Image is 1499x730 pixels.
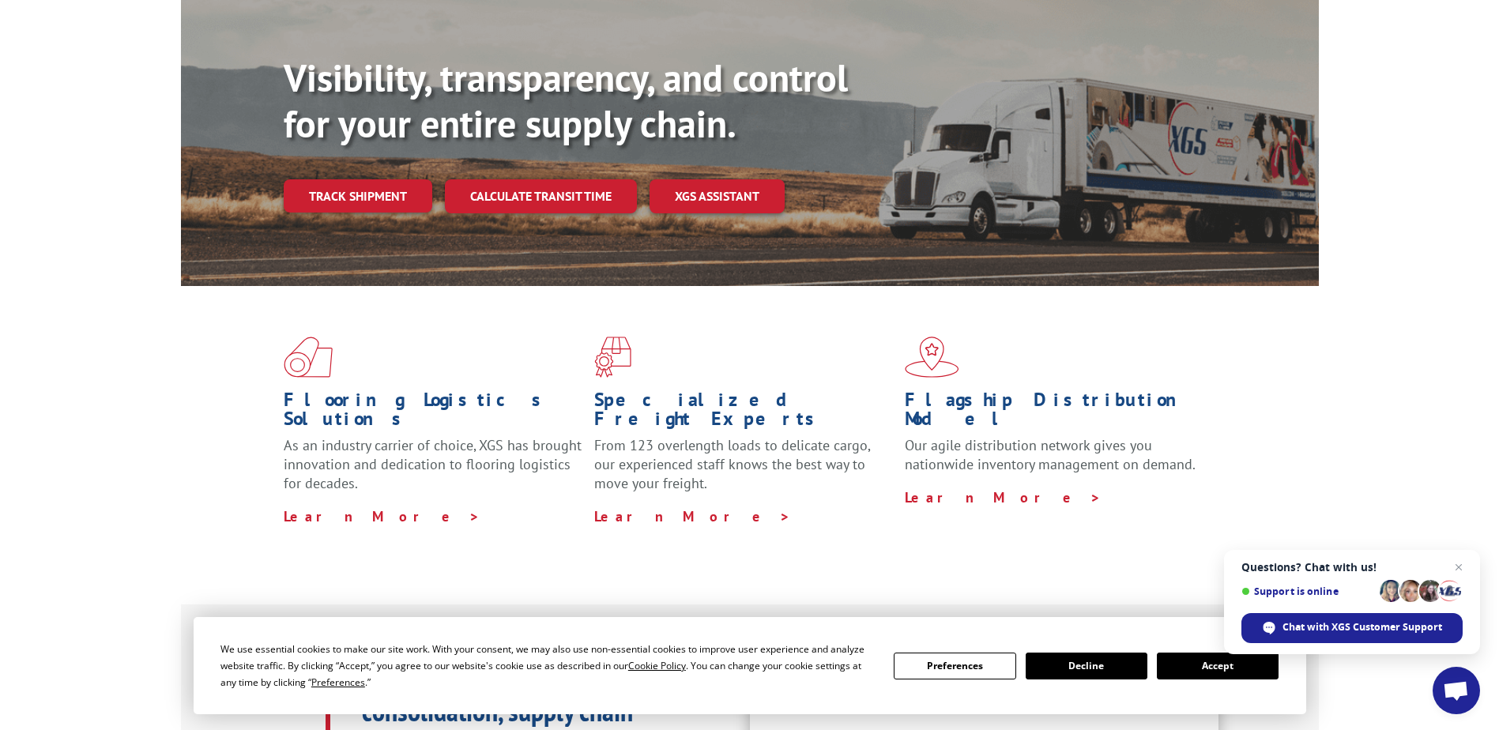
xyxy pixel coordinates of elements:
[594,507,791,525] a: Learn More >
[1241,585,1374,597] span: Support is online
[284,337,333,378] img: xgs-icon-total-supply-chain-intelligence-red
[284,179,432,213] a: Track shipment
[1026,653,1147,679] button: Decline
[594,436,893,506] p: From 123 overlength loads to delicate cargo, our experienced staff knows the best way to move you...
[284,390,582,436] h1: Flooring Logistics Solutions
[905,488,1102,506] a: Learn More >
[594,390,893,436] h1: Specialized Freight Experts
[311,675,365,689] span: Preferences
[905,436,1196,473] span: Our agile distribution network gives you nationwide inventory management on demand.
[1433,667,1480,714] div: Open chat
[1241,613,1463,643] div: Chat with XGS Customer Support
[1282,620,1442,634] span: Chat with XGS Customer Support
[445,179,637,213] a: Calculate transit time
[1157,653,1279,679] button: Accept
[220,641,875,690] div: We use essential cookies to make our site work. With your consent, we may also use non-essential ...
[628,659,686,672] span: Cookie Policy
[650,179,785,213] a: XGS ASSISTANT
[905,337,959,378] img: xgs-icon-flagship-distribution-model-red
[284,436,582,492] span: As an industry carrier of choice, XGS has brought innovation and dedication to flooring logistics...
[894,653,1015,679] button: Preferences
[1449,558,1468,577] span: Close chat
[194,617,1306,714] div: Cookie Consent Prompt
[594,337,631,378] img: xgs-icon-focused-on-flooring-red
[905,390,1203,436] h1: Flagship Distribution Model
[284,53,848,148] b: Visibility, transparency, and control for your entire supply chain.
[284,507,480,525] a: Learn More >
[1241,561,1463,574] span: Questions? Chat with us!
